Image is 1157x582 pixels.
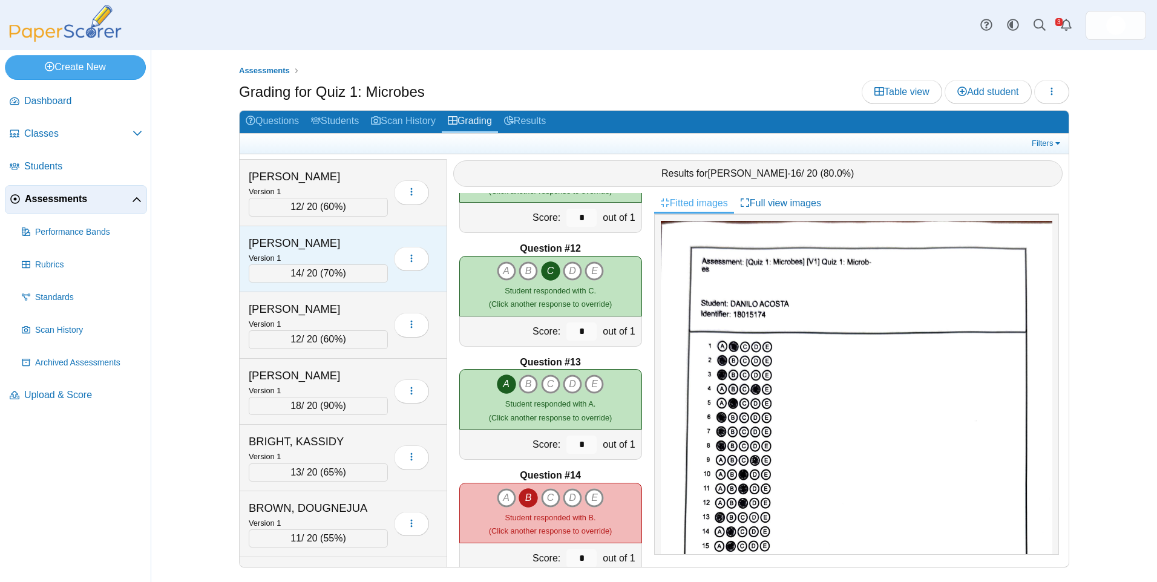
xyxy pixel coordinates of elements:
a: Students [5,152,147,181]
i: B [519,261,538,281]
small: Version 1 [249,187,281,196]
span: Add student [957,87,1018,97]
a: Rubrics [17,250,147,280]
div: / 20 ( ) [249,330,388,348]
a: Alerts [1053,12,1080,39]
div: Score: [460,543,564,573]
a: Grading [442,111,498,133]
span: 60% [323,334,343,344]
a: Scan History [17,316,147,345]
div: Score: [460,430,564,459]
h1: Grading for Quiz 1: Microbes [239,82,425,102]
span: Assessments [25,192,132,206]
div: / 20 ( ) [249,463,388,482]
a: Assessments [5,185,147,214]
i: C [541,261,560,281]
a: Students [305,111,365,133]
span: 11 [290,533,301,543]
div: out of 1 [600,203,641,232]
a: Standards [17,283,147,312]
div: [PERSON_NAME] [249,301,370,317]
span: Assessments [239,66,290,75]
img: ps.hreErqNOxSkiDGg1 [1106,16,1126,35]
div: Results for - / 20 ( ) [453,160,1063,187]
a: Results [498,111,552,133]
a: Add student [945,80,1031,104]
b: Question #12 [520,242,580,255]
span: Student responded with B. [505,513,596,522]
a: ps.hreErqNOxSkiDGg1 [1086,11,1146,40]
a: Upload & Score [5,381,147,410]
small: Version 1 [249,319,281,329]
i: D [563,261,582,281]
i: E [585,488,604,508]
div: / 20 ( ) [249,264,388,283]
a: Filters [1029,137,1066,149]
small: (Click another response to override) [489,513,612,535]
i: C [541,488,560,508]
span: 16 [790,168,801,178]
i: E [585,261,604,281]
b: Question #13 [520,356,580,369]
div: / 20 ( ) [249,198,388,216]
span: Table view [874,87,929,97]
div: BRIGHT, KASSIDY [249,434,370,450]
a: Classes [5,120,147,149]
a: Full view images [734,193,827,214]
div: [PERSON_NAME] [249,566,370,582]
div: / 20 ( ) [249,529,388,548]
a: Archived Assessments [17,348,147,378]
span: Micah Willis [1106,16,1126,35]
i: D [563,488,582,508]
i: A [497,261,516,281]
span: 13 [290,467,301,477]
a: Assessments [236,64,293,79]
i: A [497,488,516,508]
a: Performance Bands [17,218,147,247]
i: E [585,374,604,394]
span: [PERSON_NAME] [708,168,788,178]
span: Archived Assessments [35,357,142,369]
a: PaperScorer [5,33,126,44]
div: out of 1 [600,316,641,346]
span: 14 [290,268,301,278]
small: Version 1 [249,518,281,528]
span: Student responded with A. [505,399,595,408]
span: 90% [323,401,343,411]
span: 12 [290,201,301,212]
small: Version 1 [249,253,281,263]
div: Score: [460,203,564,232]
div: out of 1 [600,430,641,459]
span: Rubrics [35,259,142,271]
span: 70% [323,268,343,278]
div: [PERSON_NAME] [249,235,370,251]
span: Student responded with C. [505,286,596,295]
div: Score: [460,316,564,346]
a: Questions [240,111,305,133]
div: [PERSON_NAME] [249,368,370,384]
img: PaperScorer [5,5,126,42]
span: 18 [290,401,301,411]
b: Question #14 [520,469,580,482]
span: 12 [290,334,301,344]
div: BROWN, DOUGNEJUA [249,500,370,516]
small: Version 1 [249,386,281,395]
span: Performance Bands [35,226,142,238]
div: [PERSON_NAME] [249,169,370,185]
span: Students [24,160,142,173]
i: A [497,374,516,394]
i: B [519,488,538,508]
span: Classes [24,127,133,140]
small: Version 1 [249,452,281,461]
i: B [519,374,538,394]
a: Scan History [365,111,442,133]
div: / 20 ( ) [249,397,388,415]
span: Scan History [35,324,142,336]
span: 65% [323,467,343,477]
i: D [563,374,582,394]
small: (Click another response to override) [489,172,612,195]
a: Create New [5,55,146,79]
i: C [541,374,560,394]
small: (Click another response to override) [489,399,612,422]
span: Upload & Score [24,388,142,402]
